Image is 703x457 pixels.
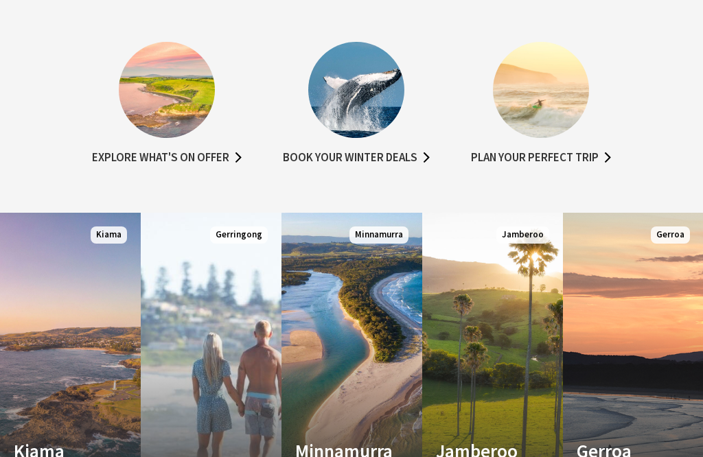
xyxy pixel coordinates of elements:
[651,226,690,244] span: Gerroa
[92,148,242,168] a: Explore what's on offer
[210,226,268,244] span: Gerringong
[471,148,611,168] a: Plan your perfect trip
[91,226,127,244] span: Kiama
[283,148,430,168] a: Book your winter deals
[349,226,408,244] span: Minnamurra
[496,226,549,244] span: Jamberoo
